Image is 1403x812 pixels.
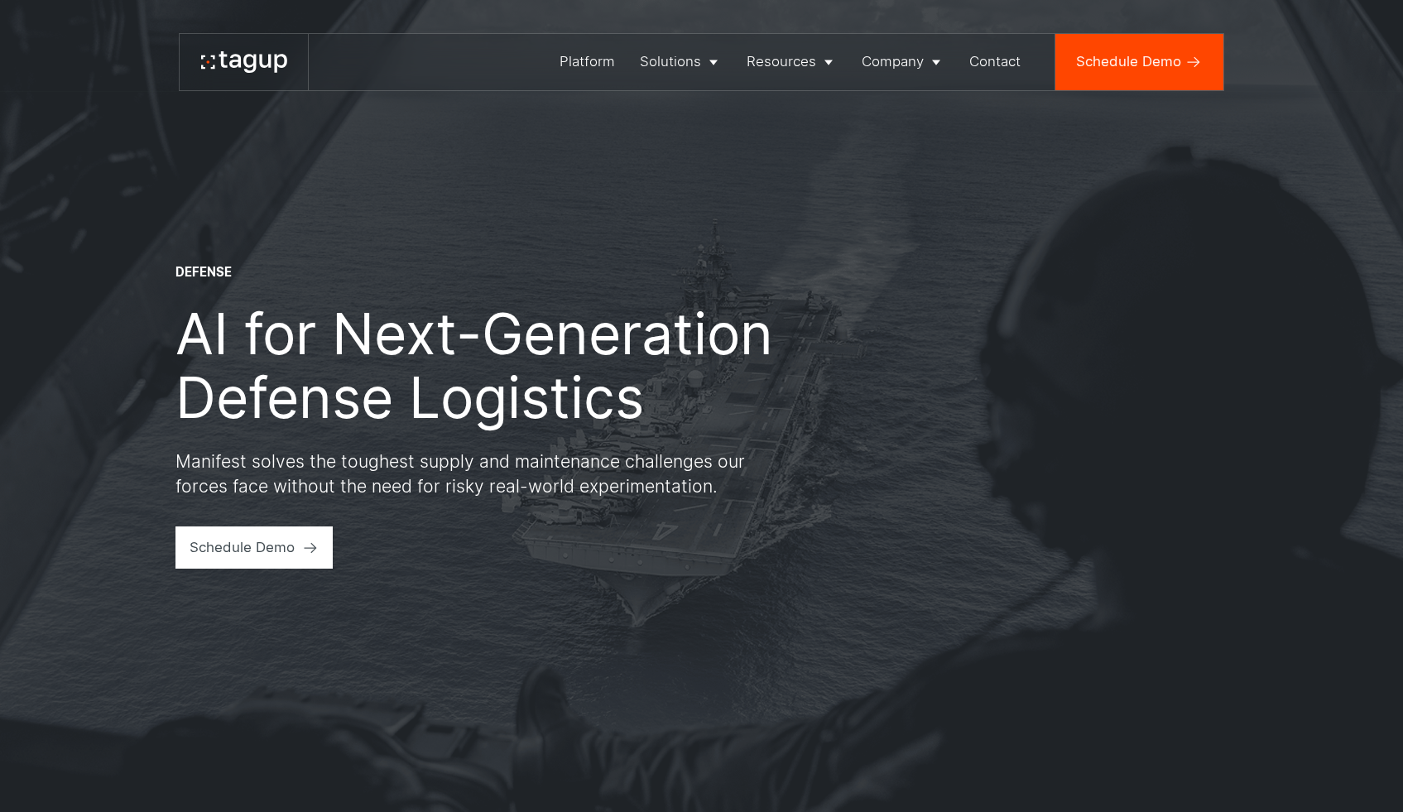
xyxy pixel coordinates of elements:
div: Resources [747,51,816,72]
a: Resources [734,34,849,90]
div: Schedule Demo [190,537,295,558]
p: Manifest solves the toughest supply and maintenance challenges our forces face without the need f... [175,449,771,498]
div: Platform [560,51,615,72]
a: Schedule Demo [175,526,334,569]
div: DEFENSE [175,264,232,281]
h1: AI for Next-Generation Defense Logistics [175,302,871,429]
a: Schedule Demo [1055,34,1223,90]
div: Schedule Demo [1076,51,1181,72]
div: Solutions [640,51,701,72]
a: Solutions [627,34,734,90]
a: Company [849,34,957,90]
div: Contact [969,51,1021,72]
a: Contact [958,34,1034,90]
div: Company [862,51,924,72]
a: Platform [548,34,628,90]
